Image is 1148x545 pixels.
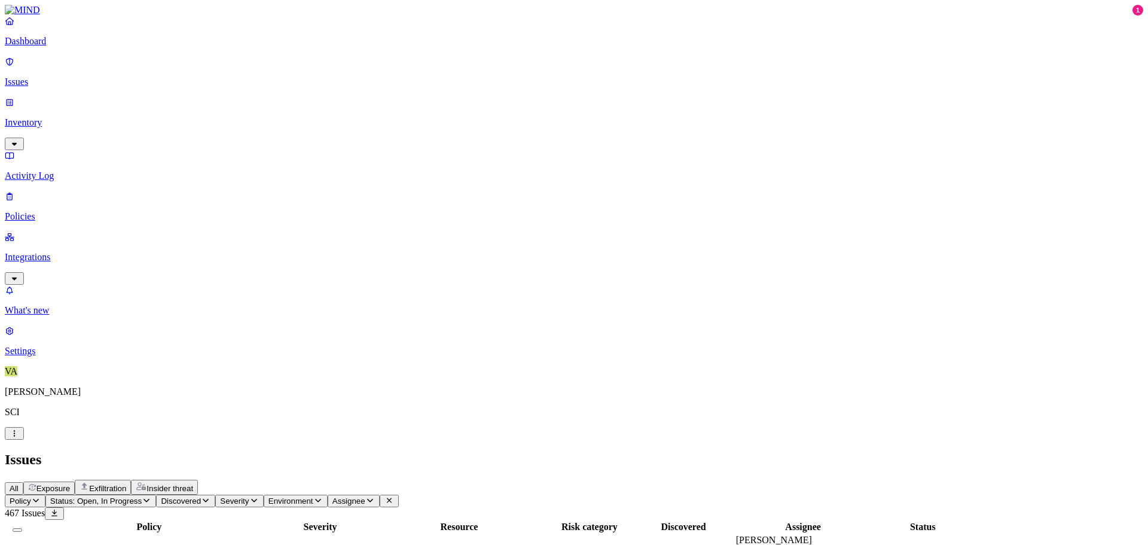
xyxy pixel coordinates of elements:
div: Discovered [633,522,733,532]
p: Issues [5,77,1143,87]
div: Severity [270,522,370,532]
a: Dashboard [5,16,1143,47]
span: Policy [10,497,31,506]
div: Policy [30,522,268,532]
span: Status: Open, In Progress [50,497,142,506]
p: Settings [5,346,1143,357]
div: Status [873,522,973,532]
div: 1 [1132,5,1143,16]
img: MIND [5,5,40,16]
p: Integrations [5,252,1143,263]
p: SCI [5,407,1143,418]
span: Insider threat [146,484,193,493]
a: Inventory [5,97,1143,148]
a: Integrations [5,232,1143,283]
div: Resource [373,522,545,532]
p: Activity Log [5,170,1143,181]
div: Assignee [736,522,871,532]
p: Inventory [5,117,1143,128]
span: Severity [220,497,249,506]
h2: Issues [5,452,1143,468]
span: All [10,484,19,493]
span: Exposure [36,484,70,493]
p: [PERSON_NAME] [5,386,1143,397]
a: Issues [5,56,1143,87]
a: Settings [5,325,1143,357]
span: 467 Issues [5,508,45,518]
p: Dashboard [5,36,1143,47]
a: MIND [5,5,1143,16]
a: What's new [5,285,1143,316]
p: What's new [5,305,1143,316]
div: Risk category [548,522,631,532]
span: Environment [268,497,313,506]
button: Select all [13,528,22,532]
a: Activity Log [5,150,1143,181]
span: Exfiltration [89,484,126,493]
span: VA [5,366,17,376]
span: Discovered [161,497,201,506]
span: Assignee [332,497,365,506]
a: Policies [5,191,1143,222]
p: Policies [5,211,1143,222]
